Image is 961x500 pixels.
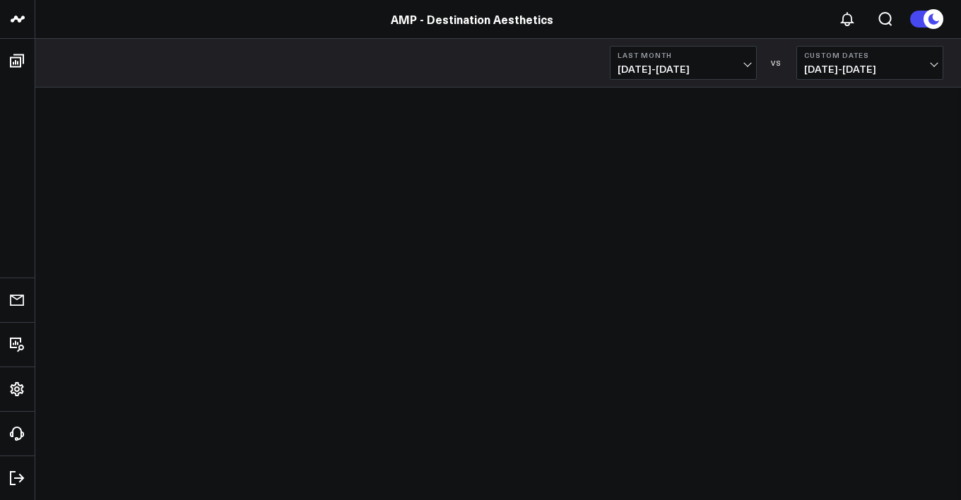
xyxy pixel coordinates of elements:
a: AMP - Destination Aesthetics [391,11,553,27]
div: VS [764,59,789,67]
button: Custom Dates[DATE]-[DATE] [796,46,943,80]
button: Last Month[DATE]-[DATE] [610,46,757,80]
span: [DATE] - [DATE] [804,64,936,75]
span: [DATE] - [DATE] [618,64,749,75]
b: Custom Dates [804,51,936,59]
b: Last Month [618,51,749,59]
